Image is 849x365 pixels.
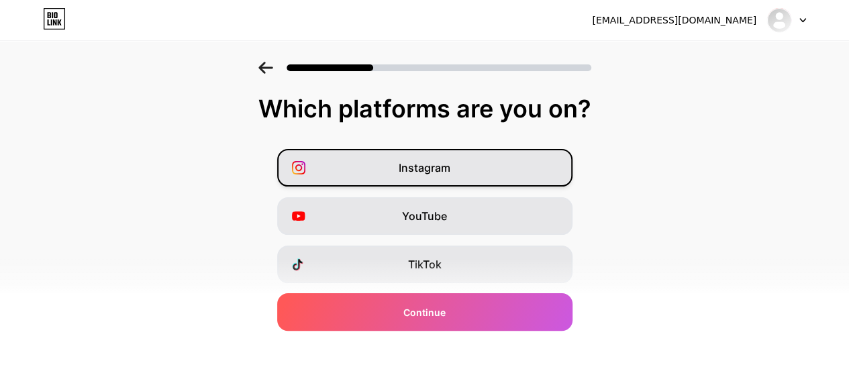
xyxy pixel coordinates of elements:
[399,160,450,176] span: Instagram
[766,7,792,33] img: Soft Tech
[592,13,756,28] div: [EMAIL_ADDRESS][DOMAIN_NAME]
[408,256,442,272] span: TikTok
[403,305,446,319] span: Continue
[13,95,836,122] div: Which platforms are you on?
[402,208,447,224] span: YouTube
